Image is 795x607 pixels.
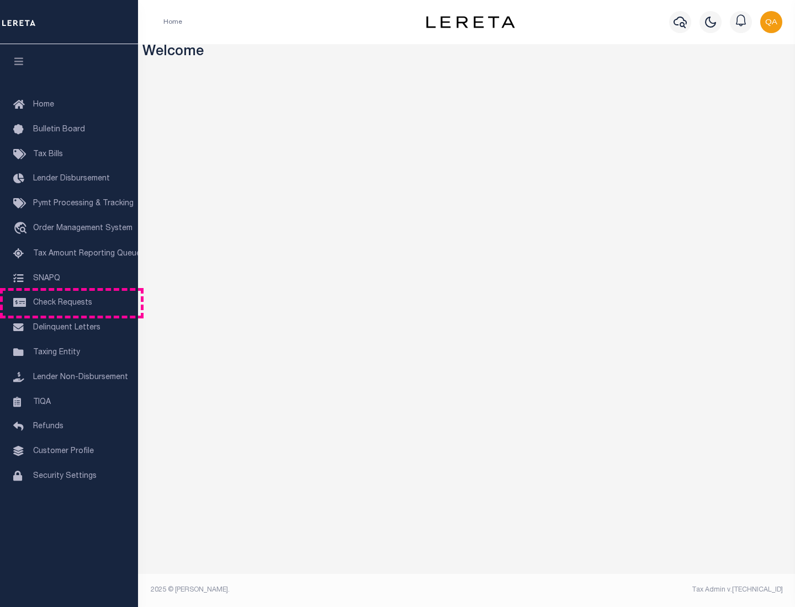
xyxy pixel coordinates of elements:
[33,250,141,258] span: Tax Amount Reporting Queue
[33,324,100,332] span: Delinquent Letters
[33,423,63,430] span: Refunds
[33,472,97,480] span: Security Settings
[33,398,51,406] span: TIQA
[33,200,134,207] span: Pymt Processing & Tracking
[33,349,80,356] span: Taxing Entity
[33,126,85,134] span: Bulletin Board
[33,274,60,282] span: SNAPQ
[142,44,791,61] h3: Welcome
[426,16,515,28] img: logo-dark.svg
[13,222,31,236] i: travel_explore
[33,448,94,455] span: Customer Profile
[33,299,92,307] span: Check Requests
[33,175,110,183] span: Lender Disbursement
[33,225,132,232] span: Order Management System
[33,101,54,109] span: Home
[760,11,782,33] img: svg+xml;base64,PHN2ZyB4bWxucz0iaHR0cDovL3d3dy53My5vcmcvMjAwMC9zdmciIHBvaW50ZXItZXZlbnRzPSJub25lIi...
[142,585,467,595] div: 2025 © [PERSON_NAME].
[163,17,182,27] li: Home
[475,585,783,595] div: Tax Admin v.[TECHNICAL_ID]
[33,151,63,158] span: Tax Bills
[33,374,128,381] span: Lender Non-Disbursement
